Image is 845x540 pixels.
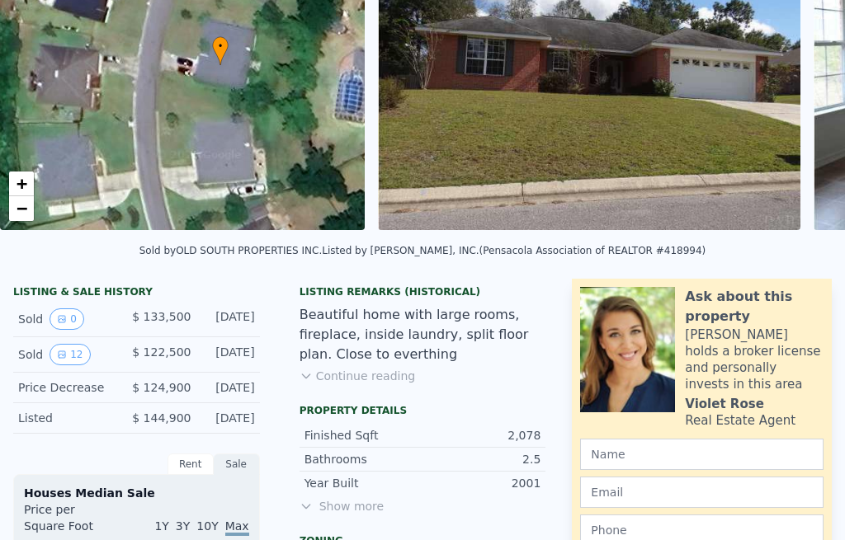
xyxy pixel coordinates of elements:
[18,344,119,365] div: Sold
[18,379,119,396] div: Price Decrease
[205,308,255,330] div: [DATE]
[13,285,260,302] div: LISTING & SALE HISTORY
[205,379,255,396] div: [DATE]
[168,453,214,475] div: Rent
[225,519,249,536] span: Max
[685,412,795,429] div: Real Estate Agent
[422,427,541,444] div: 2,078
[50,344,90,365] button: View historical data
[17,173,27,194] span: +
[300,305,546,364] div: Beautiful home with large rooms, fireplace, inside laundry, split floor plan. Close to everthing
[304,475,422,491] div: Year Built
[212,39,229,54] span: •
[304,427,422,444] div: Finished Sqft
[300,368,416,384] button: Continue reading
[24,485,249,501] div: Houses Median Sale
[154,519,168,533] span: 1Y
[212,36,229,65] div: •
[422,475,541,491] div: 2001
[322,245,706,256] div: Listed by [PERSON_NAME], INC. (Pensacola Association of REALTOR #418994)
[422,451,541,467] div: 2.5
[132,411,191,425] span: $ 144,900
[300,285,546,298] div: Listing Remarks (Historical)
[132,310,191,323] span: $ 133,500
[9,196,34,221] a: Zoom out
[214,453,260,475] div: Sale
[18,308,119,330] div: Sold
[176,519,190,533] span: 3Y
[300,404,546,417] div: Property details
[18,410,119,426] div: Listed
[685,326,824,392] div: [PERSON_NAME] holds a broker license and personally invests in this area
[17,198,27,218] span: −
[139,245,323,256] div: Sold by OLD SOUTH PROPERTIES INC .
[304,451,422,467] div: Bathrooms
[580,439,824,470] input: Name
[132,381,191,394] span: $ 124,900
[300,498,546,514] span: Show more
[685,396,763,412] div: Violet Rose
[205,410,255,426] div: [DATE]
[685,287,824,326] div: Ask about this property
[132,345,191,359] span: $ 122,500
[580,477,824,508] input: Email
[9,171,34,196] a: Zoom in
[205,344,255,365] div: [DATE]
[50,308,84,330] button: View historical data
[196,519,218,533] span: 10Y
